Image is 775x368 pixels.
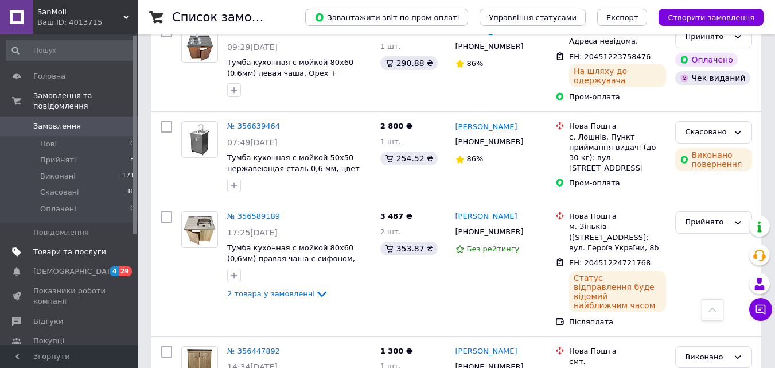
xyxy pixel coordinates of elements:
[130,204,134,214] span: 0
[185,122,215,157] img: Фото товару
[130,155,134,165] span: 8
[227,58,353,88] a: Тумба кухонная с мойкой 80х60 (0,6мм) левая чаша, Орех + смеситель, сифон
[227,347,280,355] a: № 356447892
[569,121,666,131] div: Нова Пошта
[40,155,76,165] span: Прийняті
[119,266,132,276] span: 29
[172,10,289,24] h1: Список замовлень
[184,26,216,62] img: Фото товару
[569,64,666,87] div: На шляху до одержувача
[380,347,412,355] span: 1 300 ₴
[467,59,484,68] span: 86%
[33,266,118,277] span: [DEMOGRAPHIC_DATA]
[33,227,89,238] span: Повідомлення
[606,13,638,22] span: Експорт
[467,245,520,253] span: Без рейтингу
[453,224,526,239] div: [PHONE_NUMBER]
[569,36,666,47] div: Адреса невідома.
[569,258,651,267] span: ЕН: 20451224721768
[227,122,280,130] a: № 356639464
[37,7,123,17] span: SanMoll
[380,122,412,130] span: 2 800 ₴
[569,271,666,312] div: Статус відправлення буде відомий найближчим часом
[675,148,752,171] div: Виконано повернення
[569,346,666,357] div: Нова Пошта
[380,137,401,146] span: 1 шт.
[33,336,64,346] span: Покупці
[455,122,517,133] a: [PERSON_NAME]
[227,228,278,237] span: 17:25[DATE]
[181,121,218,158] a: Фото товару
[455,346,517,357] a: [PERSON_NAME]
[37,17,138,28] div: Ваш ID: 4013715
[314,12,459,22] span: Завантажити звіт по пром-оплаті
[33,71,65,82] span: Головна
[453,39,526,54] div: [PHONE_NUMBER]
[227,42,278,52] span: 09:29[DATE]
[130,139,134,149] span: 0
[126,187,134,197] span: 36
[40,204,76,214] span: Оплачені
[110,266,119,276] span: 4
[685,126,729,138] div: Скасовано
[380,212,412,220] span: 3 487 ₴
[6,40,135,61] input: Пошук
[675,71,750,85] div: Чек виданий
[380,56,438,70] div: 290.88 ₴
[305,9,468,26] button: Завантажити звіт по пром-оплаті
[227,243,355,273] a: Тумба кухонная с мойкой 80х60 (0,6мм) правая чаша с сифоном, цвет тумбы Дуб сонома
[569,92,666,102] div: Пром-оплата
[227,212,280,220] a: № 356589189
[33,91,138,111] span: Замовлення та повідомлення
[33,121,81,131] span: Замовлення
[453,134,526,149] div: [PHONE_NUMBER]
[33,286,106,307] span: Показники роботи компанії
[380,227,401,236] span: 2 шт.
[181,211,218,248] a: Фото товару
[569,132,666,174] div: с. Лошнів, Пункт приймання-видачі (до 30 кг): вул. [STREET_ADDRESS]
[40,187,79,197] span: Скасовані
[40,139,57,149] span: Нові
[569,222,666,253] div: м. Зіньків ([STREET_ADDRESS]: вул. Героїв України, 8б
[685,351,729,363] div: Виконано
[569,317,666,327] div: Післяплата
[668,13,754,22] span: Створити замовлення
[569,178,666,188] div: Пром-оплата
[227,289,315,298] span: 2 товара у замовленні
[597,9,648,26] button: Експорт
[181,26,218,63] a: Фото товару
[749,298,772,321] button: Чат з покупцем
[569,52,651,61] span: ЕН: 20451223758476
[569,211,666,222] div: Нова Пошта
[659,9,764,26] button: Створити замовлення
[467,154,484,163] span: 86%
[182,214,217,246] img: Фото товару
[675,53,737,67] div: Оплачено
[685,31,729,43] div: Прийнято
[647,13,764,21] a: Створити замовлення
[380,152,438,165] div: 254.52 ₴
[40,171,76,181] span: Виконані
[380,242,438,255] div: 353.87 ₴
[380,42,401,51] span: 1 шт.
[480,9,586,26] button: Управління статусами
[489,13,577,22] span: Управління статусами
[227,289,329,298] a: 2 товара у замовленні
[227,138,278,147] span: 07:49[DATE]
[455,211,517,222] a: [PERSON_NAME]
[33,316,63,327] span: Відгуки
[227,153,360,183] a: Тумба кухонная с мойкой 50х50 нержавеющая сталь 0,6 мм, цвет Антрацит, смеситель, сифон
[33,247,106,257] span: Товари та послуги
[122,171,134,181] span: 171
[685,216,729,228] div: Прийнято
